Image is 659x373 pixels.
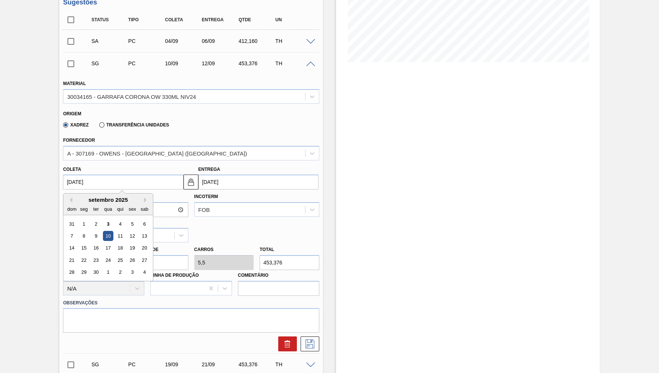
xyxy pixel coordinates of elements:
div: TH [273,361,314,367]
label: Material [63,81,86,86]
label: Hora Entrega [63,191,188,202]
label: Carros [194,247,214,252]
img: locked [186,178,195,186]
div: Status [90,17,130,22]
div: Choose segunda-feira, 1 de setembro de 2025 [79,219,89,229]
div: 21/09/2025 [200,361,241,367]
div: Pedido de Compra [126,60,167,66]
div: Choose segunda-feira, 29 de setembro de 2025 [79,267,89,278]
div: Choose quinta-feira, 18 de setembro de 2025 [115,243,125,253]
div: Qtde [237,17,277,22]
div: Choose sábado, 6 de setembro de 2025 [139,219,150,229]
div: Choose sábado, 27 de setembro de 2025 [139,255,150,265]
div: 453,376 [237,361,277,367]
div: Choose domingo, 14 de setembro de 2025 [67,243,77,253]
div: Choose quinta-feira, 11 de setembro de 2025 [115,231,125,241]
input: dd/mm/yyyy [63,175,183,189]
label: Incoterm [194,194,218,199]
div: Choose quarta-feira, 24 de setembro de 2025 [103,255,113,265]
div: qua [103,204,113,214]
div: Tipo [126,17,167,22]
div: sab [139,204,150,214]
div: Choose sábado, 4 de outubro de 2025 [139,267,150,278]
div: Choose domingo, 31 de agosto de 2025 [67,219,77,229]
div: qui [115,204,125,214]
div: 06/09/2025 [200,38,241,44]
div: 453,376 [237,60,277,66]
div: Choose quarta-feira, 10 de setembro de 2025 [103,231,113,241]
label: Transferência Unidades [99,122,169,128]
div: Choose sexta-feira, 19 de setembro de 2025 [128,243,138,253]
label: Total [260,247,274,252]
div: Choose terça-feira, 30 de setembro de 2025 [91,267,101,278]
div: 12/09/2025 [200,60,241,66]
div: 30034165 - GARRAFA CORONA OW 330ML NIV24 [67,93,196,100]
div: Choose terça-feira, 16 de setembro de 2025 [91,243,101,253]
div: Choose quarta-feira, 3 de setembro de 2025 [103,219,113,229]
div: Choose segunda-feira, 22 de setembro de 2025 [79,255,89,265]
input: dd/mm/yyyy [198,175,318,189]
div: 19/09/2025 [163,361,204,367]
div: Choose domingo, 7 de setembro de 2025 [67,231,77,241]
div: Choose terça-feira, 9 de setembro de 2025 [91,231,101,241]
button: Previous Month [67,197,72,203]
div: 412,160 [237,38,277,44]
div: dom [67,204,77,214]
div: Choose sexta-feira, 26 de setembro de 2025 [128,255,138,265]
button: Next Month [144,197,149,203]
div: Choose sexta-feira, 12 de setembro de 2025 [128,231,138,241]
label: Entrega [198,167,220,172]
div: Salvar Sugestão [297,336,319,351]
label: Comentário [238,270,319,281]
div: ter [91,204,101,214]
label: Xadrez [63,122,89,128]
label: Origem [63,111,81,116]
div: Choose sexta-feira, 5 de setembro de 2025 [128,219,138,229]
label: Fornecedor [63,138,95,143]
div: Choose quinta-feira, 25 de setembro de 2025 [115,255,125,265]
div: UN [273,17,314,22]
label: Linha de Produção [150,273,199,278]
div: Choose quarta-feira, 17 de setembro de 2025 [103,243,113,253]
div: Choose segunda-feira, 15 de setembro de 2025 [79,243,89,253]
div: Choose sábado, 13 de setembro de 2025 [139,231,150,241]
div: Pedido de Compra [126,361,167,367]
div: Choose quarta-feira, 1 de outubro de 2025 [103,267,113,278]
div: setembro 2025 [63,197,153,203]
div: Choose sábado, 20 de setembro de 2025 [139,243,150,253]
div: seg [79,204,89,214]
label: Coleta [63,167,81,172]
div: Choose quinta-feira, 4 de setembro de 2025 [115,219,125,229]
div: Choose segunda-feira, 8 de setembro de 2025 [79,231,89,241]
div: Choose terça-feira, 2 de setembro de 2025 [91,219,101,229]
div: Choose domingo, 21 de setembro de 2025 [67,255,77,265]
div: Sugestão Criada [90,60,130,66]
div: Entrega [200,17,241,22]
div: Choose quinta-feira, 2 de outubro de 2025 [115,267,125,278]
div: Pedido de Compra [126,38,167,44]
div: sex [128,204,138,214]
div: Choose terça-feira, 23 de setembro de 2025 [91,255,101,265]
div: Sugestão Criada [90,361,130,367]
div: Excluir Sugestão [274,336,297,351]
div: Sugestão Alterada [90,38,130,44]
div: Choose sexta-feira, 3 de outubro de 2025 [128,267,138,278]
div: TH [273,38,314,44]
div: FOB [198,207,210,213]
div: A - 307169 - OWENS - [GEOGRAPHIC_DATA] ([GEOGRAPHIC_DATA]) [67,150,247,156]
div: 04/09/2025 [163,38,204,44]
div: Coleta [163,17,204,22]
div: Choose domingo, 28 de setembro de 2025 [67,267,77,278]
div: TH [273,60,314,66]
div: 10/09/2025 [163,60,204,66]
div: month 2025-09 [66,218,151,278]
button: locked [183,175,198,189]
label: Observações [63,298,319,308]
